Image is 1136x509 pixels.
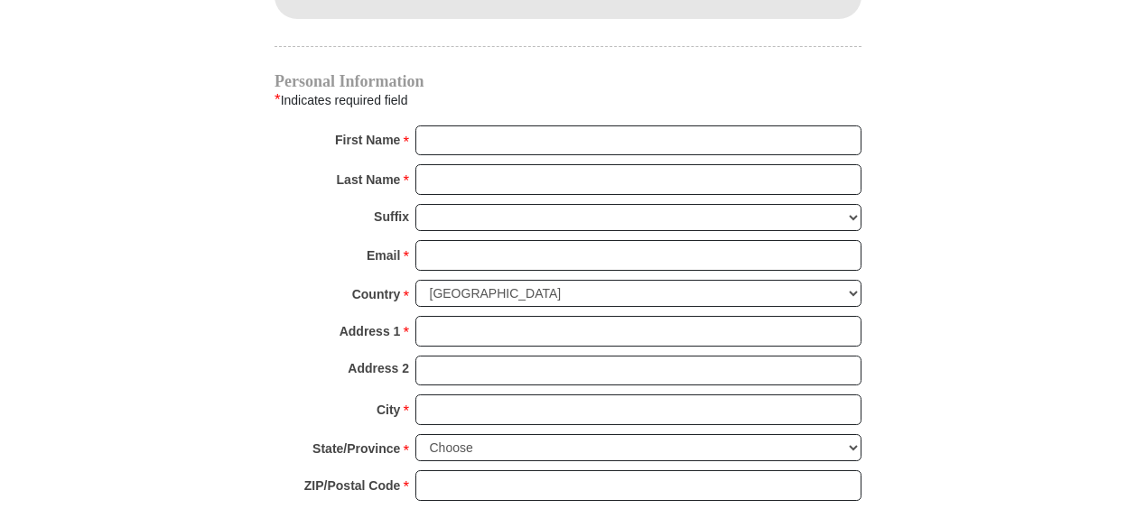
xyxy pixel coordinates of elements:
strong: ZIP/Postal Code [304,473,401,498]
strong: State/Province [312,436,400,461]
strong: Suffix [374,204,409,229]
strong: First Name [335,127,400,153]
strong: Address 1 [340,319,401,344]
strong: City [377,397,400,422]
strong: Last Name [337,167,401,192]
strong: Email [367,243,400,268]
strong: Country [352,282,401,307]
div: Indicates required field [275,88,861,112]
strong: Address 2 [348,356,409,381]
h4: Personal Information [275,74,861,88]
